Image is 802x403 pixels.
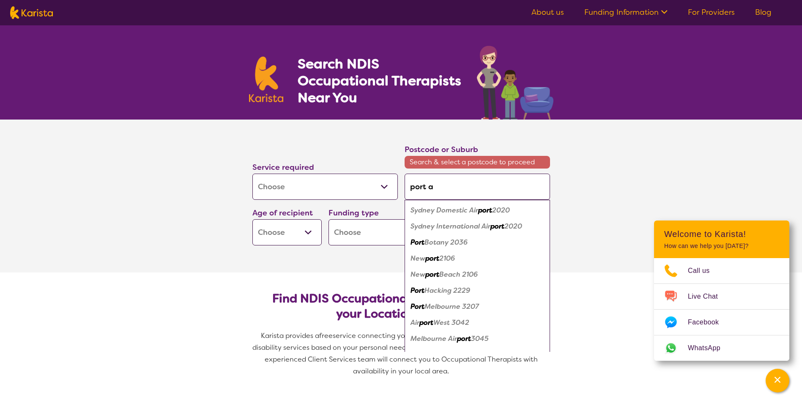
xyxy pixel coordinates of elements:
label: Postcode or Suburb [405,144,478,155]
em: New [411,270,425,279]
em: Sydney Domestic Air [411,206,478,215]
img: Karista logo [10,6,53,19]
em: Port [411,238,424,247]
em: New [411,254,425,263]
div: Newport Beach 2106 [409,267,546,283]
button: Channel Menu [766,369,789,392]
p: How can we help you [DATE]? [664,242,779,250]
div: Port Botany 2036 [409,234,546,251]
span: Facebook [688,316,729,329]
div: Sydney International Airport 2020 [409,218,546,234]
span: WhatsApp [688,342,731,354]
em: port [419,318,433,327]
em: Hacking 2229 [424,286,470,295]
img: Karista logo [249,57,284,102]
a: For Providers [688,7,735,17]
em: 2020 [492,206,510,215]
em: Melbourne 3207 [424,302,479,311]
ul: Choose channel [654,258,789,361]
span: service connecting you with Occupational Therapists and other disability services based on your p... [252,331,552,376]
em: Sydney International Air [411,222,490,231]
div: Moorabbin Airport 3194 [409,347,546,363]
span: Call us [688,264,720,277]
em: 2020 [504,222,522,231]
span: free [319,331,333,340]
img: occupational-therapy [477,46,553,120]
div: Port Melbourne 3207 [409,299,546,315]
label: Funding type [328,208,379,218]
em: 3045 [471,334,489,343]
a: Funding Information [584,7,668,17]
em: port [490,222,504,231]
h2: Find NDIS Occupational Therapists based on your Location & Needs [259,291,543,321]
span: Search & select a postcode to proceed [405,156,550,169]
em: Port [411,302,424,311]
input: Type [405,174,550,200]
em: Moorabbin Air [411,350,457,359]
a: Blog [755,7,772,17]
em: port [425,254,439,263]
a: About us [531,7,564,17]
span: Karista provides a [261,331,319,340]
label: Age of recipient [252,208,313,218]
label: Service required [252,162,314,172]
em: port [457,334,471,343]
em: Melbourne Air [411,334,457,343]
em: Port [411,286,424,295]
em: Botany 2036 [424,238,468,247]
em: port [425,270,439,279]
div: Sydney Domestic Airport 2020 [409,202,546,218]
em: port [457,350,471,359]
div: Channel Menu [654,221,789,361]
div: Airport West 3042 [409,315,546,331]
em: Beach 2106 [439,270,478,279]
em: Air [411,318,419,327]
div: Port Hacking 2229 [409,283,546,299]
h2: Welcome to Karista! [664,229,779,239]
div: Melbourne Airport 3045 [409,331,546,347]
em: 3194 [471,350,487,359]
em: West 3042 [433,318,469,327]
em: 2106 [439,254,455,263]
a: Web link opens in a new tab. [654,335,789,361]
span: Live Chat [688,290,728,303]
em: port [478,206,492,215]
div: Newport 2106 [409,251,546,267]
h1: Search NDIS Occupational Therapists Near You [298,55,462,106]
